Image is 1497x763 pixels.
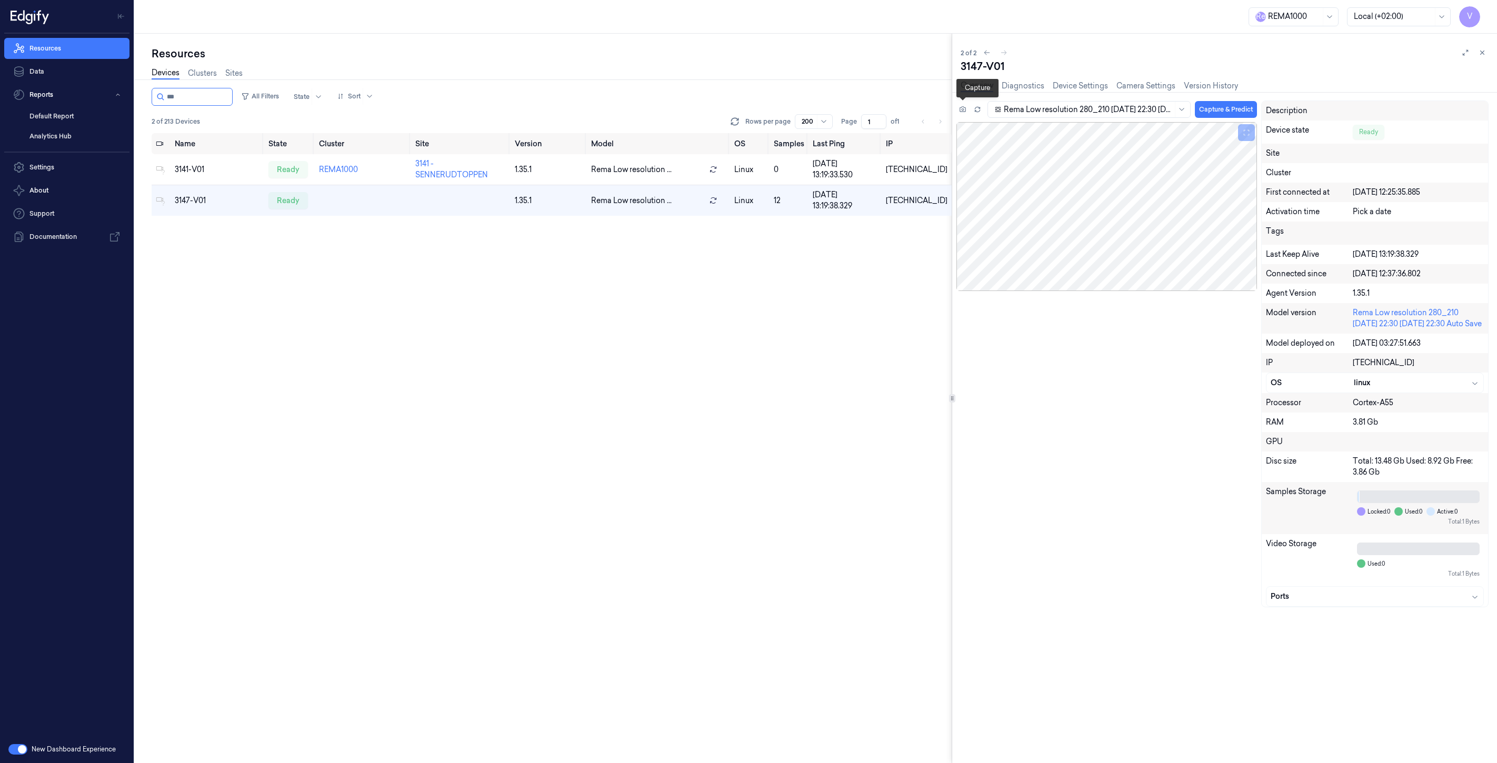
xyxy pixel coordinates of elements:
[1266,417,1353,428] div: RAM
[1266,167,1484,178] div: Cluster
[1353,338,1484,349] div: [DATE] 03:27:51.663
[1266,373,1483,393] button: OSlinux
[4,84,129,105] button: Reports
[730,133,770,154] th: OS
[774,164,804,175] div: 0
[264,133,315,154] th: State
[1353,397,1484,408] div: Cortex-A55
[961,80,993,92] a: Overview
[1271,591,1479,602] div: Ports
[4,203,129,224] a: Support
[1266,206,1353,217] div: Activation time
[1353,207,1391,216] span: Pick a date
[734,164,765,175] p: linux
[1459,6,1480,27] button: V
[591,164,672,175] span: Rema Low resolution ...
[591,195,672,206] span: Rema Low resolution ...
[4,226,129,247] a: Documentation
[1357,570,1480,578] div: Total: 1 Bytes
[175,195,260,206] div: 3147-V01
[1116,81,1175,92] a: Camera Settings
[1353,187,1484,198] div: [DATE] 12:25:35.885
[4,61,129,82] a: Data
[171,133,264,154] th: Name
[1266,249,1353,260] div: Last Keep Alive
[152,67,179,79] a: Devices
[1353,249,1484,260] div: [DATE] 13:19:38.329
[813,158,877,180] div: [DATE] 13:19:33.530
[415,159,488,179] a: 3141 - SENNERUDTOPPEN
[152,46,952,61] div: Resources
[515,195,583,206] div: 1.35.1
[411,133,511,154] th: Site
[1353,417,1484,428] div: 3.81 Gb
[1353,288,1484,299] div: 1.35.1
[886,195,947,206] div: [TECHNICAL_ID]
[1357,518,1480,526] div: Total: 1 Bytes
[268,192,308,209] div: ready
[113,8,129,25] button: Toggle Navigation
[1354,377,1479,388] div: linux
[1184,81,1238,92] a: Version History
[1266,338,1353,349] div: Model deployed on
[1405,508,1422,516] span: Used: 0
[1437,508,1458,516] span: Active: 0
[1266,105,1353,116] div: Description
[1053,81,1108,92] a: Device Settings
[1353,307,1484,329] div: Rema Low resolution 280_210 [DATE] 22:30 [DATE] 22:30 Auto Save
[1266,397,1353,408] div: Processor
[745,117,791,126] p: Rows per page
[734,195,765,206] p: linux
[841,117,857,126] span: Page
[1266,268,1353,279] div: Connected since
[315,133,411,154] th: Cluster
[21,127,129,145] a: Analytics Hub
[4,180,129,201] button: About
[237,88,283,105] button: All Filters
[1353,456,1484,478] div: Total: 13.48 Gb Used: 8.92 Gb Free: 3.86 Gb
[882,133,952,154] th: IP
[961,48,976,57] span: 2 of 2
[1353,125,1384,139] div: Ready
[813,189,877,212] div: [DATE] 13:19:38.329
[1255,12,1266,22] span: R e
[1266,125,1353,139] div: Device state
[1002,81,1044,92] a: Diagnostics
[1266,288,1353,299] div: Agent Version
[809,133,882,154] th: Last Ping
[21,107,129,125] a: Default Report
[511,133,587,154] th: Version
[770,133,809,154] th: Samples
[1266,587,1483,606] button: Ports
[916,114,947,129] nav: pagination
[1266,357,1353,368] div: IP
[1266,148,1484,159] div: Site
[225,68,243,79] a: Sites
[587,133,730,154] th: Model
[4,38,129,59] a: Resources
[961,59,1489,74] div: 3147-V01
[1368,508,1390,516] span: Locked: 0
[1266,307,1353,329] div: Model version
[1271,377,1354,388] div: OS
[268,161,308,178] div: ready
[4,157,129,178] a: Settings
[188,68,217,79] a: Clusters
[886,164,947,175] div: [TECHNICAL_ID]
[1353,268,1484,279] div: [DATE] 12:37:36.802
[774,195,804,206] div: 12
[1266,187,1353,198] div: First connected at
[1195,101,1257,118] button: Capture & Predict
[319,165,358,174] a: REMA1000
[1266,538,1353,582] div: Video Storage
[891,117,907,126] span: of 1
[1368,560,1385,568] span: Used: 0
[152,117,200,126] span: 2 of 213 Devices
[1266,436,1484,447] div: GPU
[515,164,583,175] div: 1.35.1
[175,164,260,175] div: 3141-V01
[1353,357,1484,368] div: [TECHNICAL_ID]
[1266,456,1353,478] div: Disc size
[1266,486,1353,530] div: Samples Storage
